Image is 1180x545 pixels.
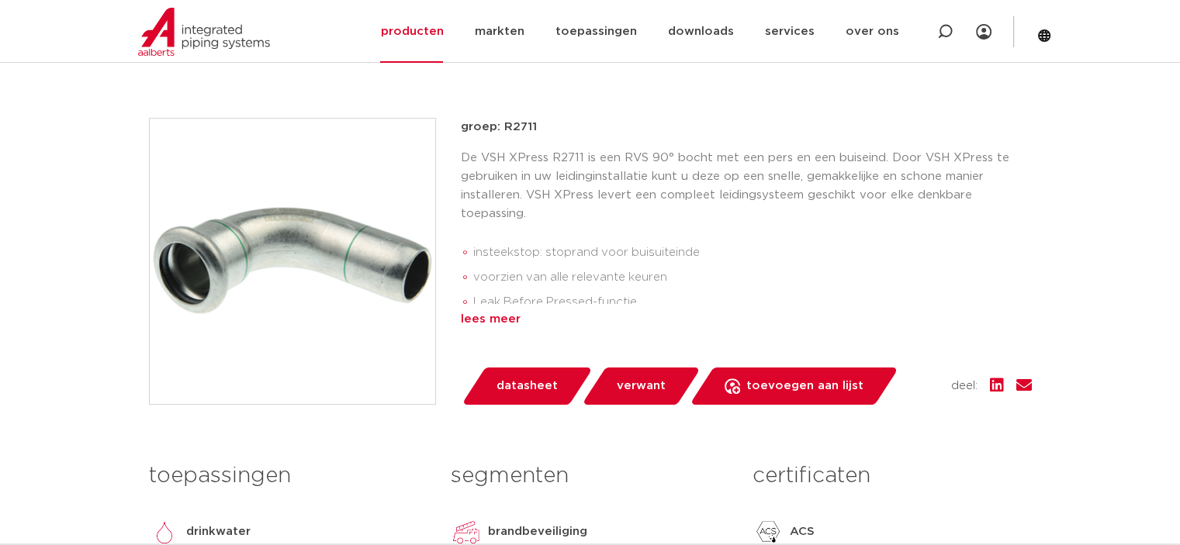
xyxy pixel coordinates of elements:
img: Product Image for VSH XPress RVS bocht 90° (press x insteek) [150,119,435,404]
a: verwant [581,367,701,405]
p: ACS [790,523,815,541]
p: drinkwater [186,523,251,541]
p: brandbeveiliging [488,523,587,541]
div: lees meer [461,310,1032,329]
h3: segmenten [451,460,729,492]
span: datasheet [497,374,558,398]
span: toevoegen aan lijst [746,374,863,398]
li: insteekstop: stoprand voor buisuiteinde [473,240,1032,265]
h3: certificaten [753,460,1031,492]
p: groep: R2711 [461,118,1032,136]
a: datasheet [461,367,593,405]
li: Leak Before Pressed-functie [473,290,1032,315]
span: deel: [951,377,978,395]
li: voorzien van alle relevante keuren [473,265,1032,290]
span: verwant [617,374,666,398]
p: De VSH XPress R2711 is een RVS 90° bocht met een pers en een buiseind. Door VSH XPress te gebruik... [461,149,1032,223]
h3: toepassingen [149,460,427,492]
